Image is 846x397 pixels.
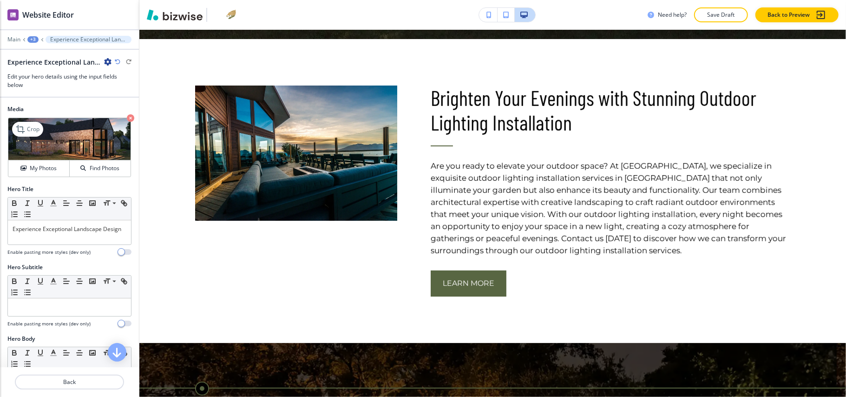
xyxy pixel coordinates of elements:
h3: Need help? [658,11,687,19]
p: Are you ready to elevate your outdoor space? At [GEOGRAPHIC_DATA], we specialize in exquisite out... [431,160,790,257]
button: Learn More [431,271,506,297]
div: Crop [12,122,43,137]
button: Main [7,36,20,43]
button: My Photos [8,160,70,177]
button: Back [15,375,124,390]
h2: Experience Exceptional Landscape Design [7,57,100,67]
p: Save Draft [706,11,736,19]
img: cf1e056eb80b5c0bf1e1277f4787c21d.webp [195,86,397,221]
h2: Hero Subtitle [7,263,43,271]
img: editor icon [7,9,19,20]
h4: My Photos [30,164,57,172]
h2: Media [7,105,131,113]
h4: Enable pasting more styles (dev only) [7,249,91,256]
button: +3 [27,36,39,43]
h3: Edit your hero details using the input fields below [7,73,131,89]
p: Experience Exceptional Landscape Design [13,225,126,233]
div: CropMy PhotosFind Photos [7,117,131,178]
button: Save Draft [694,7,748,22]
span: Learn More [443,278,494,289]
p: Back [16,378,123,386]
p: Crop [27,125,39,133]
img: Your Logo [211,9,236,20]
h4: Find Photos [90,164,119,172]
h4: Enable pasting more styles (dev only) [7,320,91,327]
h2: Hero Body [7,335,35,343]
img: Bizwise Logo [147,9,203,20]
p: Brighten Your Evenings with Stunning Outdoor Lighting Installation [431,86,790,135]
button: Experience Exceptional Landscape Design [46,36,131,43]
button: Find Photos [70,160,131,177]
button: Back to Preview [755,7,839,22]
p: Experience Exceptional Landscape Design [50,36,127,43]
h2: Website Editor [22,9,74,20]
p: Back to Preview [767,11,810,19]
h2: Hero Title [7,185,33,193]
